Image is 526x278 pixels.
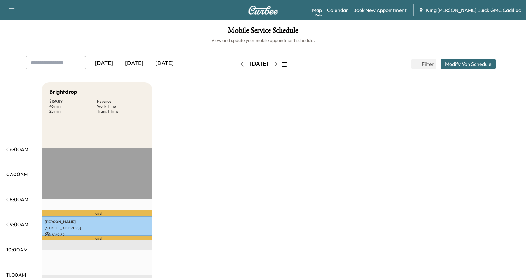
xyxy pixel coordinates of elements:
[49,104,97,109] p: 46 min
[6,145,28,153] p: 06:00AM
[6,196,28,203] p: 08:00AM
[97,109,145,114] p: Transit Time
[97,99,145,104] p: Revenue
[119,56,149,71] div: [DATE]
[45,232,149,238] p: $ 169.89
[441,59,496,69] button: Modify Van Schedule
[97,104,145,109] p: Work Time
[6,37,520,44] h6: View and update your mobile appointment schedule.
[6,170,28,178] p: 07:00AM
[49,109,97,114] p: 25 min
[6,221,28,228] p: 09:00AM
[42,236,152,240] p: Travel
[422,60,433,68] span: Filter
[248,6,278,15] img: Curbee Logo
[6,27,520,37] h1: Mobile Service Schedule
[6,246,27,253] p: 10:00AM
[89,56,119,71] div: [DATE]
[312,6,322,14] a: MapBeta
[250,60,268,68] div: [DATE]
[327,6,348,14] a: Calendar
[353,6,407,14] a: Book New Appointment
[426,6,521,14] span: King [PERSON_NAME] Buick GMC Cadillac
[45,226,149,231] p: [STREET_ADDRESS]
[411,59,436,69] button: Filter
[42,210,152,216] p: Travel
[45,219,149,224] p: [PERSON_NAME]
[49,87,77,96] h5: Brightdrop
[149,56,180,71] div: [DATE]
[49,99,97,104] p: $ 169.89
[315,13,322,18] div: Beta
